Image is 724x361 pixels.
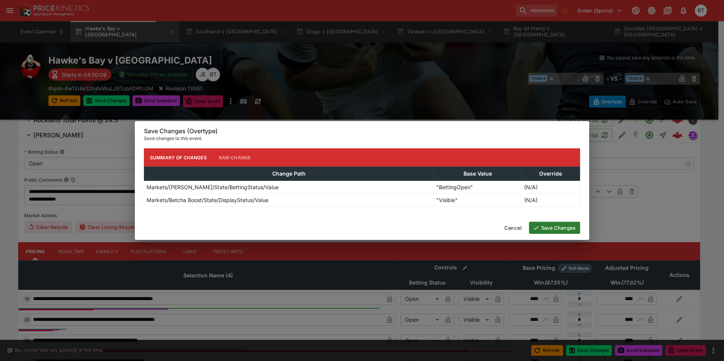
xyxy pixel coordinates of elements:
[147,196,268,204] p: Markets/Betcha Boost/State/DisplayStatus/Value
[521,181,580,194] td: (N/A)
[521,194,580,207] td: (N/A)
[521,167,580,181] th: Override
[529,222,580,234] button: Save Changes
[434,194,521,207] td: "Visible"
[144,135,580,142] p: Save changes to this event.
[500,222,526,234] button: Cancel
[144,148,213,166] button: Summary of Changes
[213,148,257,166] button: Raw Change
[434,181,521,194] td: "BettingOpen"
[144,127,580,135] h6: Save Changes (Overtype)
[434,167,521,181] th: Base Value
[144,167,434,181] th: Change Path
[147,183,279,191] p: Markets/[PERSON_NAME]/State/BettingStatus/Value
